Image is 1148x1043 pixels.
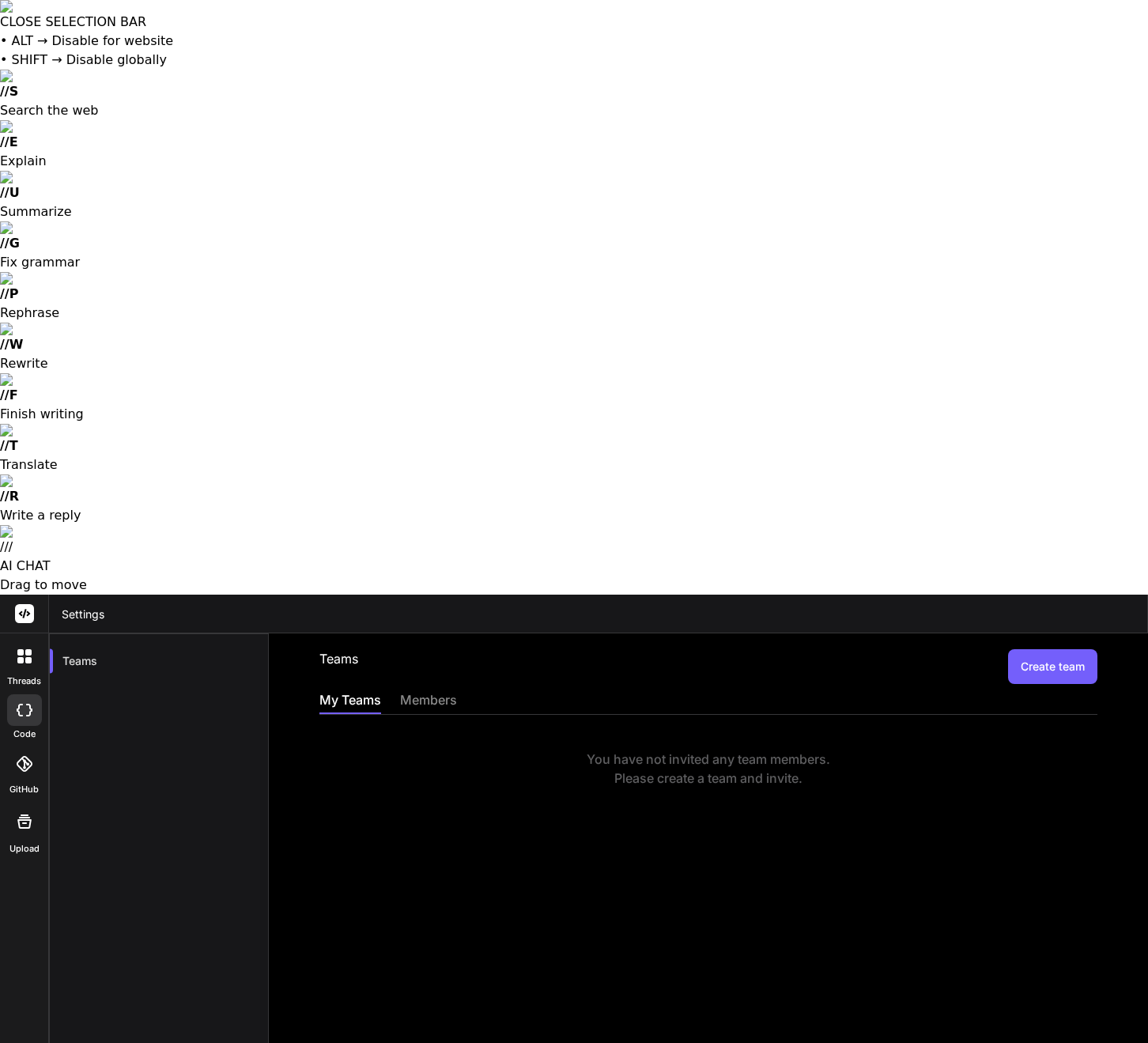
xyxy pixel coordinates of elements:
[1008,649,1097,684] button: Create team
[7,675,41,688] label: threads
[319,649,358,684] h2: Teams
[319,690,381,712] div: My Teams
[50,644,268,678] div: Teams
[49,595,1148,633] header: Settings
[9,783,39,796] label: GitHub
[9,842,40,856] label: Upload
[400,690,457,712] div: members
[13,727,36,741] label: code
[319,750,1097,788] div: You have not invited any team members. Please create a team and invite.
